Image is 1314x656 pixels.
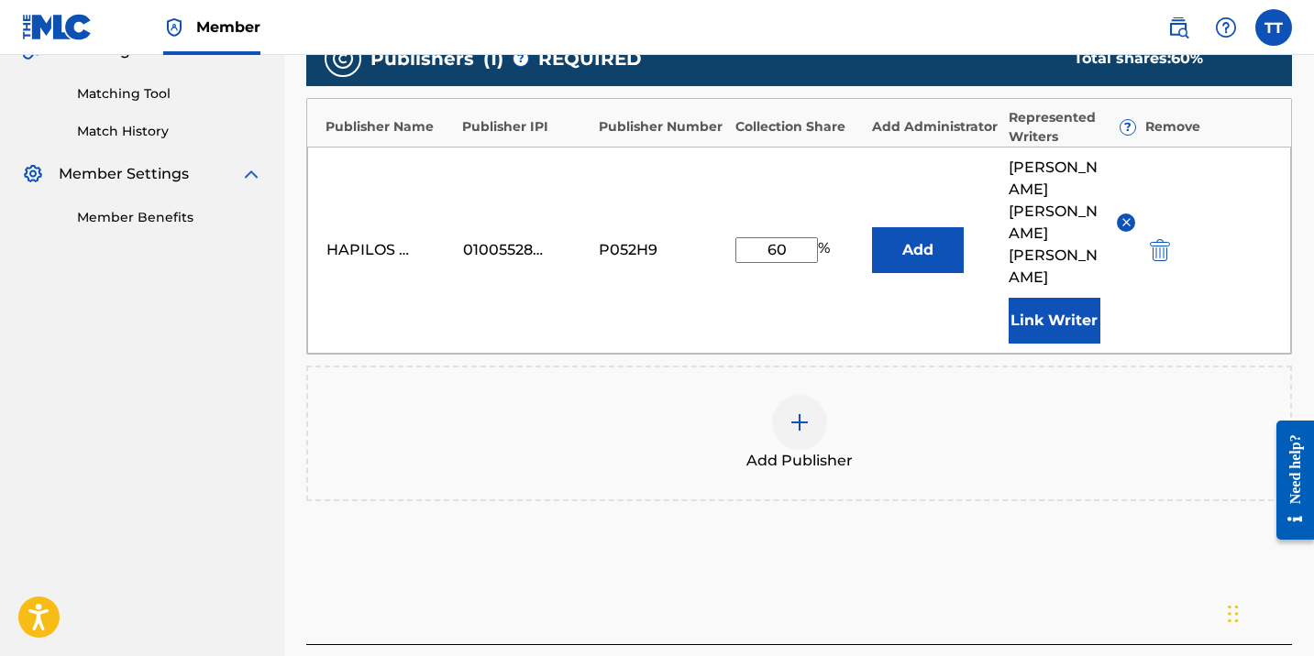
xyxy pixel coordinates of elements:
[22,163,44,185] img: Member Settings
[1215,16,1237,38] img: help
[1255,9,1292,46] div: User Menu
[77,122,262,141] a: Match History
[1150,239,1170,261] img: 12a2ab48e56ec057fbd8.svg
[1009,298,1100,344] button: Link Writer
[872,227,964,273] button: Add
[77,84,262,104] a: Matching Tool
[1171,49,1203,67] span: 60 %
[1167,16,1189,38] img: search
[77,208,262,227] a: Member Benefits
[326,117,453,137] div: Publisher Name
[370,45,474,72] span: Publishers
[735,117,863,137] div: Collection Share
[1121,120,1135,135] span: ?
[196,16,260,38] span: Member
[240,163,262,185] img: expand
[22,14,93,40] img: MLC Logo
[599,117,726,137] div: Publisher Number
[1228,586,1239,641] div: Drag
[1009,108,1136,147] div: Represented Writers
[1120,215,1133,229] img: remove-from-list-button
[872,117,999,137] div: Add Administrator
[1009,157,1104,289] span: [PERSON_NAME] [PERSON_NAME] [PERSON_NAME]
[1074,48,1255,70] div: Total shares:
[1160,9,1197,46] a: Public Search
[746,450,853,472] span: Add Publisher
[538,45,642,72] span: REQUIRED
[1145,117,1273,137] div: Remove
[1263,406,1314,553] iframe: Resource Center
[513,51,528,66] span: ?
[483,45,503,72] span: ( 1 )
[818,237,834,263] span: %
[1208,9,1244,46] div: Help
[462,117,590,137] div: Publisher IPI
[59,163,189,185] span: Member Settings
[332,48,354,70] img: publishers
[1222,568,1314,656] iframe: Chat Widget
[789,411,811,433] img: add
[163,16,185,38] img: Top Rightsholder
